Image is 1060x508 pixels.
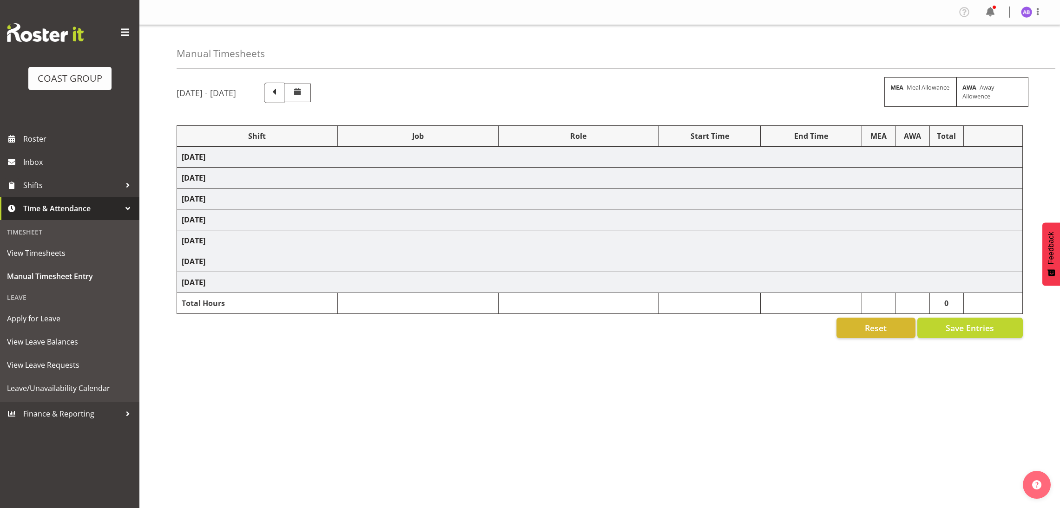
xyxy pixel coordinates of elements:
span: Inbox [23,155,135,169]
div: COAST GROUP [38,72,102,85]
img: help-xxl-2.png [1032,480,1041,489]
td: [DATE] [177,168,1023,189]
div: Timesheet [2,222,137,241]
a: View Timesheets [2,241,137,265]
div: Total [935,130,959,142]
button: Reset [836,318,915,338]
span: Shifts [23,178,121,192]
div: End Time [765,130,857,142]
a: Apply for Leave [2,307,137,330]
span: Save Entries [946,322,994,334]
td: [DATE] [177,147,1023,168]
button: Feedback - Show survey [1042,222,1060,286]
button: Save Entries [917,318,1023,338]
strong: MEA [890,83,903,91]
span: Reset [865,322,887,334]
td: Total Hours [177,293,338,314]
div: Job [342,130,494,142]
span: Finance & Reporting [23,407,121,421]
td: [DATE] [177,272,1023,293]
h5: [DATE] - [DATE] [177,88,236,98]
a: Manual Timesheet Entry [2,265,137,288]
span: Feedback [1047,232,1055,264]
a: Leave/Unavailability Calendar [2,377,137,400]
td: [DATE] [177,209,1023,230]
div: AWA [900,130,925,142]
img: Rosterit website logo [7,23,84,42]
div: Shift [182,130,333,142]
span: View Leave Requests [7,358,132,372]
span: View Leave Balances [7,335,132,349]
span: Time & Attendance [23,202,121,215]
div: Start Time [664,130,755,142]
span: View Timesheets [7,246,132,260]
td: [DATE] [177,230,1023,251]
a: View Leave Balances [2,330,137,353]
div: - Meal Allowance [884,77,956,107]
span: Manual Timesheet Entry [7,269,132,283]
span: Leave/Unavailability Calendar [7,381,132,395]
strong: AWA [962,83,976,91]
span: Apply for Leave [7,312,132,326]
td: [DATE] [177,189,1023,209]
td: [DATE] [177,251,1023,272]
img: amy-buchanan3142.jpg [1021,7,1032,18]
a: View Leave Requests [2,353,137,377]
span: Roster [23,132,135,146]
div: Role [503,130,654,142]
td: 0 [929,293,963,314]
div: - Away Allowence [956,77,1028,107]
h4: Manual Timesheets [177,48,265,59]
div: MEA [867,130,890,142]
div: Leave [2,288,137,307]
